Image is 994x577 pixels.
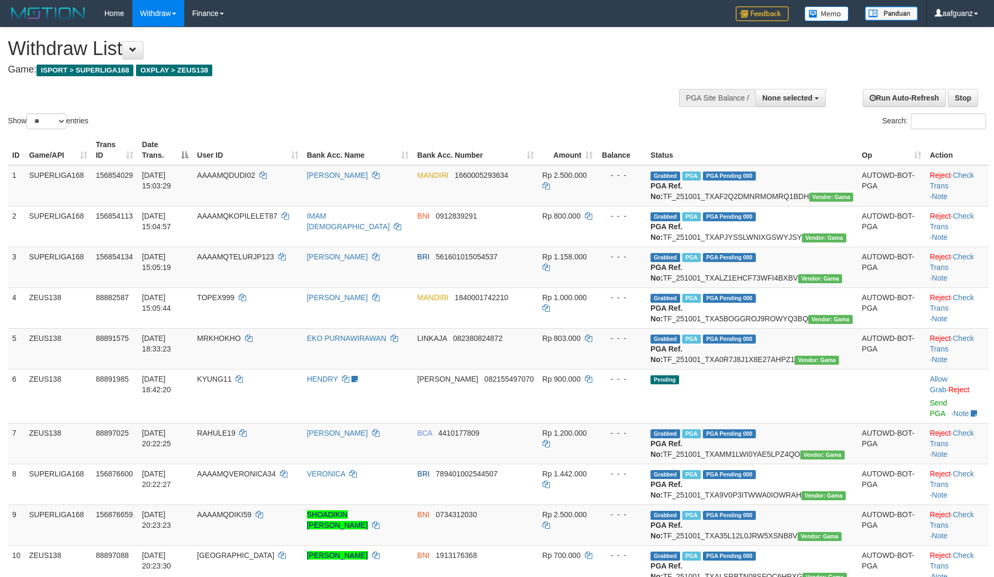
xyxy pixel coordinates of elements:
[417,375,478,383] span: [PERSON_NAME]
[197,334,240,342] span: MRKHOKHO
[930,429,951,437] a: Reject
[930,551,951,560] a: Reject
[703,470,756,479] span: PGA Pending
[857,464,925,504] td: AUTOWD-BOT-PGA
[8,369,25,423] td: 6
[798,274,843,283] span: Vendor URL: https://trx31.1velocity.biz
[197,212,277,220] span: AAAAMQKOPILELET87
[650,212,680,221] span: Grabbed
[650,375,679,384] span: Pending
[646,423,857,464] td: TF_251001_TXAMM1LWI0YAE5LPZ4QO
[8,113,88,129] label: Show entries
[307,293,368,302] a: [PERSON_NAME]
[930,429,974,448] a: Check Trans
[646,165,857,206] td: TF_251001_TXAF2Q2DMNRMOMRQ1BDH
[417,171,448,179] span: MANDIRI
[193,135,302,165] th: User ID: activate to sort column ascending
[682,172,701,181] span: Marked by aafsoycanthlai
[417,293,448,302] span: MANDIRI
[650,511,680,520] span: Grabbed
[932,491,948,499] a: Note
[703,511,756,520] span: PGA Pending
[882,113,986,129] label: Search:
[930,171,951,179] a: Reject
[601,211,642,221] div: - - -
[142,293,171,312] span: [DATE] 15:05:44
[26,113,66,129] select: Showentries
[96,375,129,383] span: 88891985
[930,253,951,261] a: Reject
[794,356,839,365] span: Vendor URL: https://trx31.1velocity.biz
[650,253,680,262] span: Grabbed
[25,464,92,504] td: SUPERLIGA168
[96,253,133,261] span: 156854134
[453,334,502,342] span: Copy 082380824872 to clipboard
[436,470,498,478] span: Copy 789401002544507 to clipboard
[96,429,129,437] span: 88897025
[436,510,477,519] span: Copy 0734312030 to clipboard
[650,480,682,499] b: PGA Ref. No:
[650,470,680,479] span: Grabbed
[932,192,948,201] a: Note
[857,423,925,464] td: AUTOWD-BOT-PGA
[736,6,789,21] img: Feedback.jpg
[682,253,701,262] span: Marked by aafsengchandara
[930,510,974,529] a: Check Trans
[857,287,925,328] td: AUTOWD-BOT-PGA
[601,550,642,561] div: - - -
[197,510,251,519] span: AAAAMQDIKI59
[682,294,701,303] span: Marked by aafnoeunsreypich
[8,38,652,59] h1: Withdraw List
[417,470,429,478] span: BRI
[650,429,680,438] span: Grabbed
[809,193,854,202] span: Vendor URL: https://trx31.1velocity.biz
[930,334,951,342] a: Reject
[25,369,92,423] td: ZEUS138
[682,511,701,520] span: Marked by aafsoycanthlai
[436,212,477,220] span: Copy 0912839291 to clipboard
[8,287,25,328] td: 4
[926,328,989,369] td: · ·
[543,293,587,302] span: Rp 1.000.000
[646,247,857,287] td: TF_251001_TXALZ1EHCF73WFI4BXBV
[8,5,88,21] img: MOTION_logo.png
[307,470,345,478] a: VERONICA
[142,334,171,353] span: [DATE] 18:33:23
[857,247,925,287] td: AUTOWD-BOT-PGA
[650,222,682,241] b: PGA Ref. No:
[436,253,498,261] span: Copy 561601015054537 to clipboard
[802,233,846,242] span: Vendor URL: https://trx31.1velocity.biz
[8,135,25,165] th: ID
[197,470,276,478] span: AAAAMQVERONICA34
[197,375,231,383] span: KYUNG11
[601,374,642,384] div: - - -
[138,135,193,165] th: Date Trans.: activate to sort column descending
[601,170,642,181] div: - - -
[417,510,429,519] span: BNI
[930,334,974,353] a: Check Trans
[682,212,701,221] span: Marked by aafchhiseyha
[543,470,587,478] span: Rp 1.442.000
[96,551,129,560] span: 88897088
[92,135,138,165] th: Trans ID: activate to sort column ascending
[197,253,274,261] span: AAAAMQTELURJP123
[930,470,974,489] a: Check Trans
[798,532,842,541] span: Vendor URL: https://trx31.1velocity.biz
[601,333,642,344] div: - - -
[142,429,171,448] span: [DATE] 20:22:25
[755,89,826,107] button: None selected
[650,335,680,344] span: Grabbed
[142,171,171,190] span: [DATE] 15:03:29
[601,468,642,479] div: - - -
[197,171,255,179] span: AAAAMQDUDI02
[307,551,368,560] a: [PERSON_NAME]
[650,263,682,282] b: PGA Ref. No:
[857,328,925,369] td: AUTOWD-BOT-PGA
[8,328,25,369] td: 5
[682,552,701,561] span: Marked by aafpengsreynich
[197,429,235,437] span: RAHULE19
[703,212,756,221] span: PGA Pending
[650,439,682,458] b: PGA Ref. No:
[455,293,508,302] span: Copy 1840001742210 to clipboard
[197,293,234,302] span: TOPEX999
